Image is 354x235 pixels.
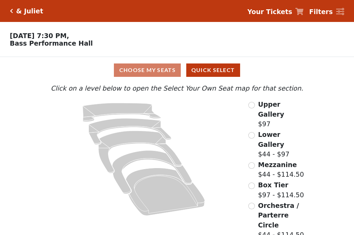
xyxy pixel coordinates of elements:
[258,181,288,189] span: Box Tier
[258,99,305,129] label: $97
[309,8,333,15] strong: Filters
[247,7,304,17] a: Your Tickets
[83,103,161,122] path: Upper Gallery - Seats Available: 287
[126,168,205,216] path: Orchestra / Parterre Circle - Seats Available: 17
[16,7,43,15] h5: & Juliet
[49,83,305,93] p: Click on a level below to open the Select Your Own Seat map for that section.
[258,131,284,148] span: Lower Gallery
[258,161,297,168] span: Mezzanine
[258,202,299,229] span: Orchestra / Parterre Circle
[186,63,240,77] button: Quick Select
[258,160,304,179] label: $44 - $114.50
[258,130,305,159] label: $44 - $97
[258,180,304,200] label: $97 - $114.50
[309,7,344,17] a: Filters
[10,9,13,13] a: Click here to go back to filters
[247,8,292,15] strong: Your Tickets
[258,101,284,118] span: Upper Gallery
[89,118,172,144] path: Lower Gallery - Seats Available: 78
